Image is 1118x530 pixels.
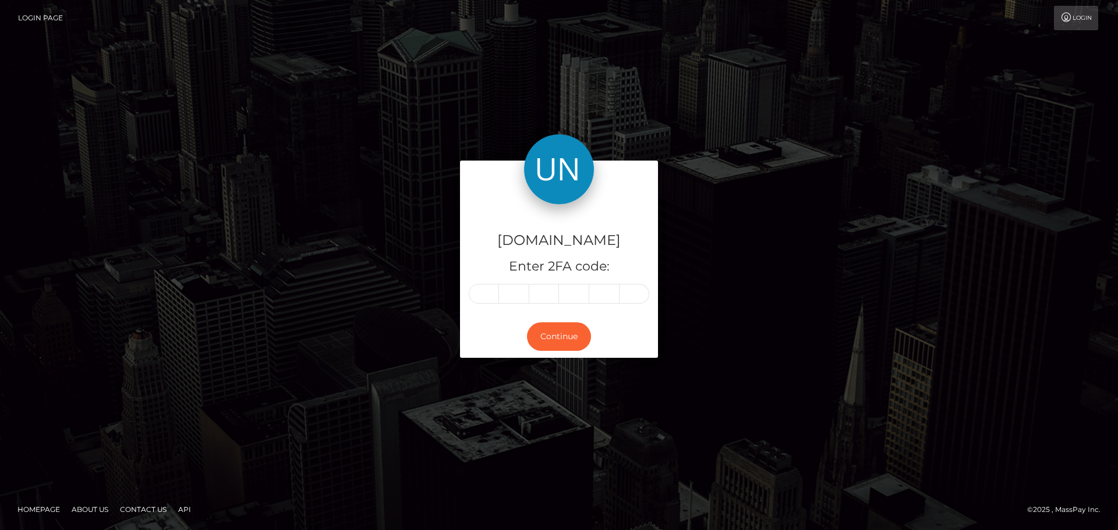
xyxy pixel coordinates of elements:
[469,230,649,251] h4: [DOMAIN_NAME]
[13,500,65,518] a: Homepage
[18,6,63,30] a: Login Page
[524,134,594,204] img: Unlockt.me
[1027,503,1109,516] div: © 2025 , MassPay Inc.
[67,500,113,518] a: About Us
[469,258,649,276] h5: Enter 2FA code:
[115,500,171,518] a: Contact Us
[174,500,196,518] a: API
[1054,6,1098,30] a: Login
[527,322,591,351] button: Continue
